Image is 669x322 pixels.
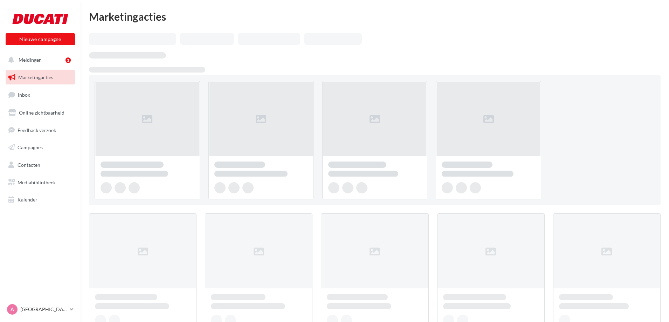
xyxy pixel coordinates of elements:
span: Contacten [18,162,40,168]
span: A [11,306,14,313]
span: Marketingacties [18,74,53,80]
p: [GEOGRAPHIC_DATA] [20,306,67,313]
a: Contacten [4,158,76,172]
button: Nieuwe campagne [6,33,75,45]
a: Online zichtbaarheid [4,105,76,120]
div: 1 [65,57,71,63]
a: Campagnes [4,140,76,155]
button: Meldingen 1 [4,53,74,67]
a: Mediabibliotheek [4,175,76,190]
span: Campagnes [18,144,43,150]
span: Kalender [18,197,37,203]
a: Feedback verzoek [4,123,76,138]
div: Marketingacties [89,11,661,22]
span: Feedback verzoek [18,127,56,133]
a: A [GEOGRAPHIC_DATA] [6,303,75,316]
span: Mediabibliotheek [18,179,56,185]
span: Meldingen [19,57,42,63]
a: Marketingacties [4,70,76,85]
a: Inbox [4,87,76,102]
span: Inbox [18,92,30,98]
span: Online zichtbaarheid [19,110,64,116]
a: Kalender [4,192,76,207]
